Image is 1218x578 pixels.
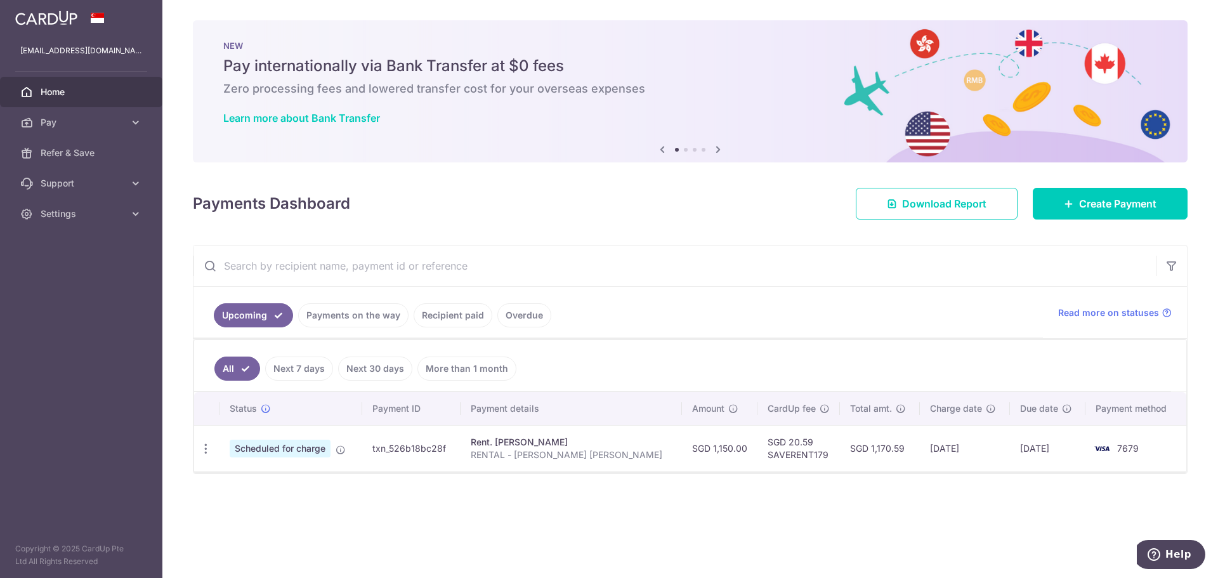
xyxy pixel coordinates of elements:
span: Scheduled for charge [230,440,331,457]
span: Status [230,402,257,415]
p: RENTAL - [PERSON_NAME] [PERSON_NAME] [471,449,672,461]
span: 7679 [1117,443,1139,454]
span: Create Payment [1079,196,1156,211]
p: [EMAIL_ADDRESS][DOMAIN_NAME] [20,44,142,57]
a: Next 30 days [338,357,412,381]
a: Recipient paid [414,303,492,327]
p: NEW [223,41,1157,51]
span: Support [41,177,124,190]
iframe: Opens a widget where you can find more information [1137,540,1205,572]
td: txn_526b18bc28f [362,425,461,471]
td: SGD 20.59 SAVERENT179 [757,425,840,471]
img: CardUp [15,10,77,25]
a: Upcoming [214,303,293,327]
a: More than 1 month [417,357,516,381]
span: Amount [692,402,724,415]
td: SGD 1,170.59 [840,425,920,471]
a: Learn more about Bank Transfer [223,112,380,124]
span: Due date [1020,402,1058,415]
img: Bank Card [1089,441,1115,456]
a: Create Payment [1033,188,1188,220]
th: Payment details [461,392,682,425]
span: Home [41,86,124,98]
a: Payments on the way [298,303,409,327]
span: Charge date [930,402,982,415]
h4: Payments Dashboard [193,192,350,215]
a: Next 7 days [265,357,333,381]
h5: Pay internationally via Bank Transfer at $0 fees [223,56,1157,76]
th: Payment method [1085,392,1186,425]
span: Settings [41,207,124,220]
span: CardUp fee [768,402,816,415]
h6: Zero processing fees and lowered transfer cost for your overseas expenses [223,81,1157,96]
td: SGD 1,150.00 [682,425,757,471]
th: Payment ID [362,392,461,425]
a: Read more on statuses [1058,306,1172,319]
span: Read more on statuses [1058,306,1159,319]
img: Bank transfer banner [193,20,1188,162]
a: All [214,357,260,381]
span: Pay [41,116,124,129]
input: Search by recipient name, payment id or reference [193,246,1156,286]
span: Total amt. [850,402,892,415]
td: [DATE] [1010,425,1085,471]
a: Download Report [856,188,1018,220]
a: Overdue [497,303,551,327]
td: [DATE] [920,425,1010,471]
div: Rent. [PERSON_NAME] [471,436,672,449]
span: Download Report [902,196,986,211]
span: Refer & Save [41,147,124,159]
